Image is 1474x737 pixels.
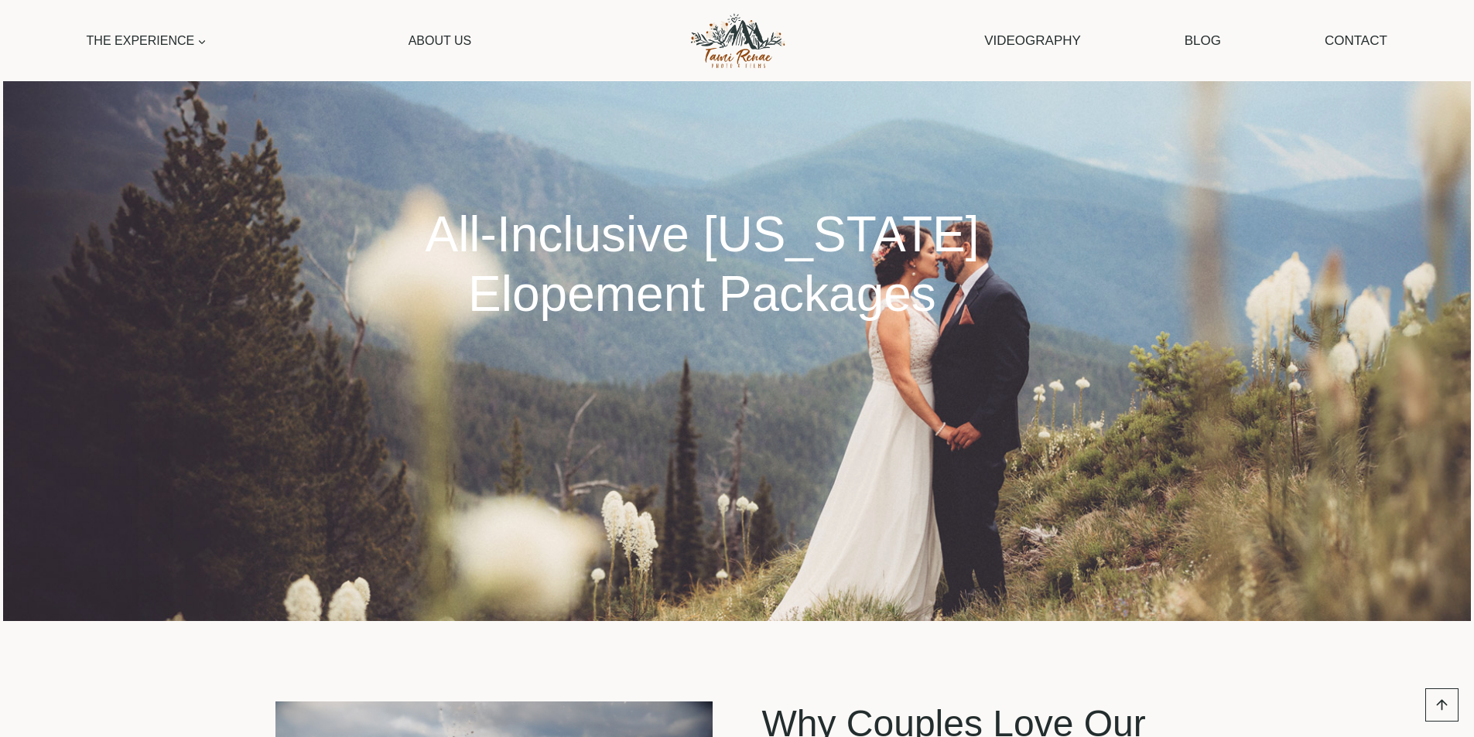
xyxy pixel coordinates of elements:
[1177,21,1229,60] a: Blog
[1317,21,1395,60] a: Contact
[976,21,1395,60] nav: Secondary
[79,23,214,58] a: The Experience
[976,21,1089,60] a: Videography
[1425,688,1459,722] a: Scroll to top
[79,23,479,58] nav: Primary
[388,205,1016,324] h1: All-Inclusive [US_STATE] Elopement Packages
[673,9,801,73] img: Tami Renae Photo & Films Logo
[401,23,479,58] a: About Us
[87,31,207,51] span: The Experience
